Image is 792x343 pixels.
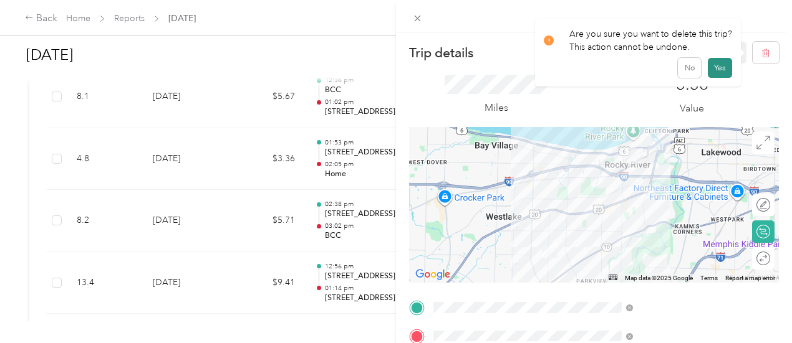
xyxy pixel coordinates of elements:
[485,100,508,116] p: Miles
[708,58,732,78] button: Yes
[678,58,701,78] button: No
[722,273,792,343] iframe: Everlance-gr Chat Button Frame
[544,27,732,54] div: Are you sure you want to delete this trip? This action cannot be undone.
[680,101,704,116] p: Value
[700,275,718,281] a: Terms (opens in new tab)
[625,275,693,281] span: Map data ©2025 Google
[412,266,453,283] a: Open this area in Google Maps (opens a new window)
[409,44,473,62] p: Trip details
[412,266,453,283] img: Google
[609,275,617,280] button: Keyboard shortcuts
